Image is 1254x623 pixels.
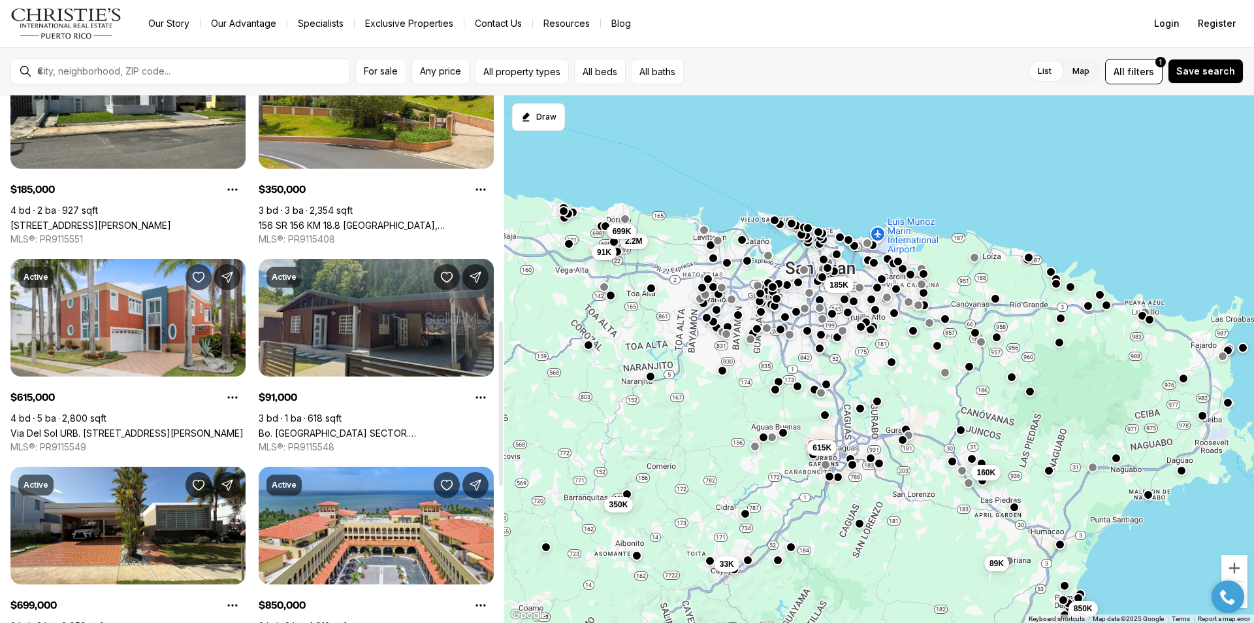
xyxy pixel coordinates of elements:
[468,384,494,411] button: Property options
[272,272,297,282] p: Active
[592,244,617,260] button: 91K
[475,59,569,84] button: All property types
[1198,18,1236,29] span: Register
[720,559,734,569] span: 33K
[219,177,246,203] button: Property options
[219,384,246,411] button: Property options
[259,428,494,439] a: Bo. Higuillar SECTOR. LOS PUERTOS, DORADO PR, 00646
[10,8,122,39] img: logo
[185,264,212,290] button: Save Property: Via Del Sol URB. HACIENDA SAN JOSE #64
[138,14,200,33] a: Our Story
[609,499,628,510] span: 350K
[1198,615,1250,622] a: Report a map error
[1221,555,1247,581] button: Zoom in
[829,280,848,290] span: 185K
[613,226,632,237] span: 699K
[971,465,1001,480] button: 160K
[989,558,1004,569] span: 89K
[214,472,240,498] button: Share Property
[219,592,246,618] button: Property options
[631,59,684,84] button: All baths
[1127,65,1154,78] span: filters
[185,472,212,498] button: Save Property: . TOPACIO ST #F-22
[1146,10,1187,37] button: Login
[1159,57,1162,67] span: 1
[807,440,837,456] button: 615K
[601,14,641,33] a: Blog
[976,467,995,478] span: 160K
[259,220,494,231] a: 156 SR 156 KM 18.8 QUEBRADA GRANDE WD, BARRANQUITAS PR, 00794
[214,264,240,290] button: Share Property
[355,59,406,84] button: For sale
[1027,59,1062,83] label: List
[24,272,48,282] p: Active
[434,472,460,498] button: Save Property: 295 PALMAS INN WAY #407
[272,480,297,490] p: Active
[464,14,532,33] button: Contact Us
[984,556,1009,571] button: 89K
[1168,59,1244,84] button: Save search
[1062,59,1100,83] label: Map
[607,224,637,239] button: 699K
[287,14,354,33] a: Specialists
[1190,10,1244,37] button: Register
[468,177,494,203] button: Property options
[533,14,600,33] a: Resources
[10,428,244,439] a: Via Del Sol URB. HACIENDA SAN JOSE #64, CAGUAS PR, 00727
[597,247,611,258] span: 91K
[620,233,648,249] button: 2.2M
[1176,66,1235,76] span: Save search
[462,472,489,498] button: Share Property
[1093,615,1164,622] span: Map data ©2025 Google
[1074,603,1093,614] span: 850K
[355,14,464,33] a: Exclusive Properties
[1069,601,1098,616] button: 850K
[10,220,171,231] a: 56 CALLE, SAN JUAN PR, 00921
[1172,615,1190,622] a: Terms
[462,264,489,290] button: Share Property
[1068,605,1089,620] button: 7M
[420,66,461,76] span: Any price
[812,443,831,453] span: 615K
[512,103,565,131] button: Start drawing
[1154,18,1180,29] span: Login
[364,66,398,76] span: For sale
[625,236,643,246] span: 2.2M
[201,14,287,33] a: Our Advantage
[715,556,739,572] button: 33K
[574,59,626,84] button: All beds
[434,264,460,290] button: Save Property: Bo. Higuillar SECTOR. LOS PUERTOS
[1114,65,1125,78] span: All
[824,277,854,293] button: 185K
[604,497,634,513] button: 350K
[411,59,470,84] button: Any price
[468,592,494,618] button: Property options
[1105,59,1163,84] button: Allfilters1
[24,480,48,490] p: Active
